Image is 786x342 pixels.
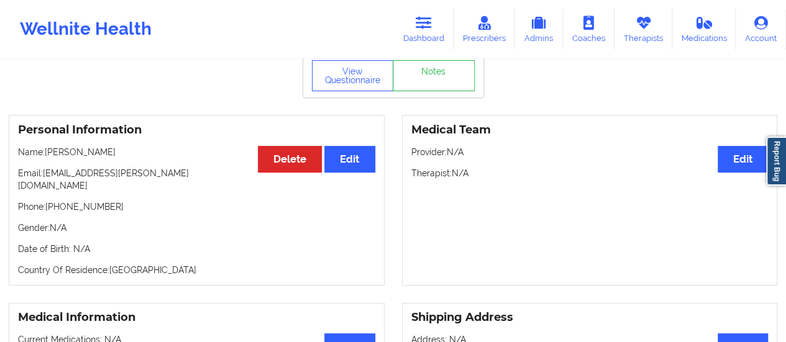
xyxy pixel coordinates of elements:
button: Delete [258,146,322,173]
button: Edit [718,146,768,173]
a: Account [736,9,786,50]
a: Therapists [615,9,672,50]
button: Edit [324,146,375,173]
a: Dashboard [394,9,454,50]
p: Phone: [PHONE_NUMBER] [18,200,375,213]
h3: Medical Team [411,123,769,137]
p: Date of Birth: N/A [18,243,375,255]
button: View Questionnaire [312,60,394,91]
p: Therapist: N/A [411,167,769,179]
a: Admins [514,9,563,50]
p: Email: [EMAIL_ADDRESS][PERSON_NAME][DOMAIN_NAME] [18,167,375,192]
h3: Personal Information [18,123,375,137]
a: Medications [672,9,736,50]
h3: Shipping Address [411,310,769,325]
p: Gender: N/A [18,222,375,234]
h3: Medical Information [18,310,375,325]
a: Report Bug [766,137,786,186]
a: Prescribers [454,9,515,50]
p: Country Of Residence: [GEOGRAPHIC_DATA] [18,264,375,276]
p: Name: [PERSON_NAME] [18,146,375,158]
a: Coaches [563,9,615,50]
p: Provider: N/A [411,146,769,158]
a: Notes [393,60,475,91]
